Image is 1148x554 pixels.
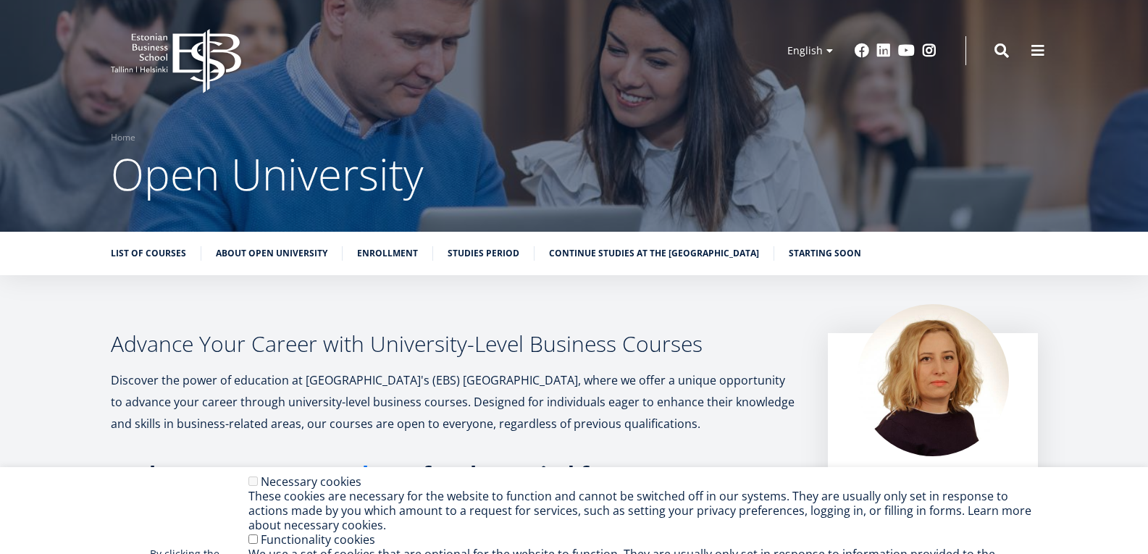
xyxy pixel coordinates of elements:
[922,43,937,58] a: Instagram
[216,246,327,261] a: About Open University
[876,43,891,58] a: Linkedin
[111,144,424,203] span: Open University
[111,246,186,261] a: List of Courses
[549,246,759,261] a: Continue studies at the [GEOGRAPHIC_DATA]
[857,304,1009,456] img: Kadri Osula Learning Journey Advisor
[357,246,418,261] a: Enrollment
[248,489,1033,532] div: These cookies are necessary for the website to function and cannot be switched off in our systems...
[898,43,915,58] a: Youtube
[111,369,799,435] p: Discover the power of education at [GEOGRAPHIC_DATA]'s (EBS) [GEOGRAPHIC_DATA], where we offer a ...
[237,463,422,485] a: course catalogue
[111,333,799,355] h3: Advance Your Career with University-Level Business Courses
[111,130,135,145] a: Home
[111,459,739,511] strong: Explore our for the period from [DATE] to [DATE]
[448,246,519,261] a: Studies period
[855,43,869,58] a: Facebook
[261,474,361,490] label: Necessary cookies
[789,246,861,261] a: Starting soon
[261,532,375,547] label: Functionality cookies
